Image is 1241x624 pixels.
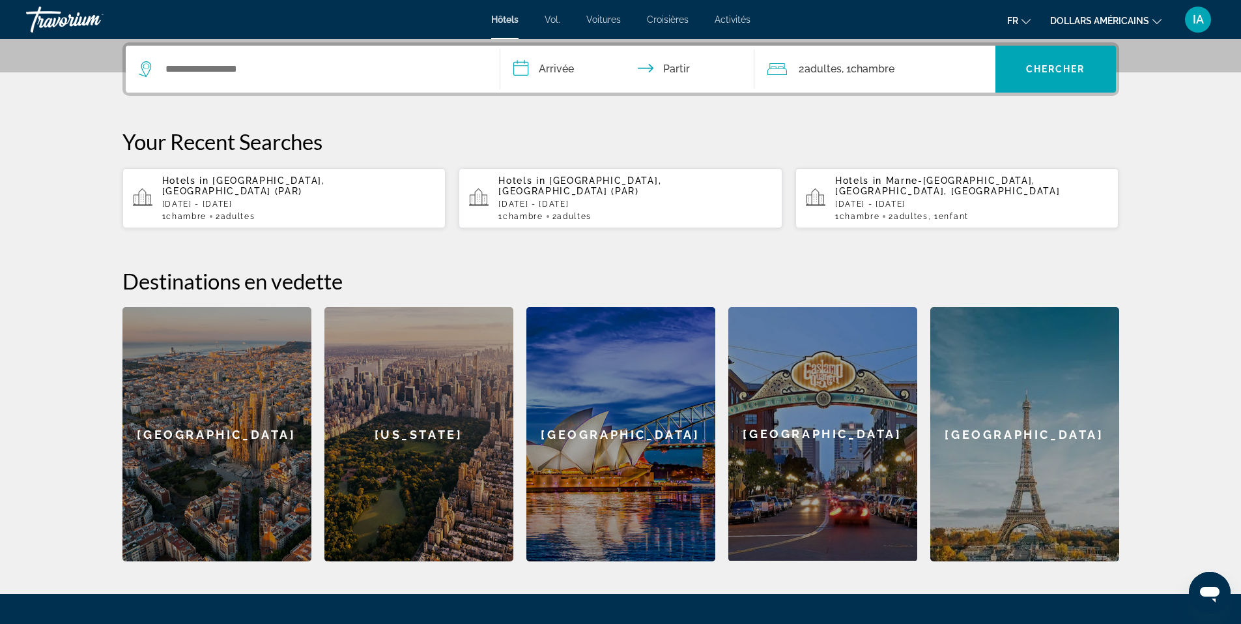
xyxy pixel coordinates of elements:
[1050,16,1149,26] font: dollars américains
[840,212,880,221] span: Chambre
[498,175,661,196] span: [GEOGRAPHIC_DATA], [GEOGRAPHIC_DATA] (PAR)
[889,212,928,221] span: 2
[500,46,754,93] button: Dates d'arrivée et de départ
[754,46,995,93] button: Voyageurs : 2 adultes, 0 enfants
[26,3,156,37] a: Travorium
[122,168,446,229] button: Hotels in [GEOGRAPHIC_DATA], [GEOGRAPHIC_DATA] (PAR)[DATE] - [DATE]1Chambre2Adultes
[930,307,1119,561] a: [GEOGRAPHIC_DATA]
[586,14,621,25] a: Voitures
[728,307,917,561] div: [GEOGRAPHIC_DATA]
[1007,11,1031,30] button: Changer de langue
[216,212,255,221] span: 2
[162,200,436,209] p: [DATE] - [DATE]
[324,307,513,561] a: [US_STATE]
[503,212,543,221] span: Chambre
[491,14,519,25] a: Hôtels
[221,212,255,221] span: Adultes
[715,14,750,25] a: Activités
[728,307,917,561] a: [GEOGRAPHIC_DATA]
[1189,572,1231,614] iframe: Bouton de lancement de la fenêtre de messagerie
[835,200,1109,209] p: [DATE] - [DATE]
[126,46,1116,93] div: Widget de recherche
[1193,12,1204,26] font: IA
[552,212,592,221] span: 2
[162,175,325,196] span: [GEOGRAPHIC_DATA], [GEOGRAPHIC_DATA] (PAR)
[122,268,1119,294] h2: Destinations en vedette
[1181,6,1215,33] button: Menu utilisateur
[1007,16,1018,26] font: fr
[894,212,928,221] span: Adultes
[166,212,207,221] span: Chambre
[835,212,879,221] span: 1
[928,212,969,221] span: , 1
[805,63,842,75] font: adultes
[162,212,207,221] span: 1
[851,63,894,75] font: Chambre
[647,14,689,25] a: Croisières
[545,14,560,25] a: Vol.
[1050,11,1162,30] button: Changer de devise
[498,212,543,221] span: 1
[526,307,715,561] a: [GEOGRAPHIC_DATA]
[1026,64,1085,74] font: Chercher
[162,175,209,186] span: Hotels in
[842,63,851,75] font: , 1
[498,175,545,186] span: Hotels in
[835,175,1060,196] span: Marne-[GEOGRAPHIC_DATA], [GEOGRAPHIC_DATA], [GEOGRAPHIC_DATA]
[995,46,1116,93] button: Chercher
[799,63,805,75] font: 2
[122,128,1119,155] p: Your Recent Searches
[835,175,882,186] span: Hotels in
[557,212,592,221] span: Adultes
[459,168,782,229] button: Hotels in [GEOGRAPHIC_DATA], [GEOGRAPHIC_DATA] (PAR)[DATE] - [DATE]1Chambre2Adultes
[122,307,311,561] a: [GEOGRAPHIC_DATA]
[795,168,1119,229] button: Hotels in Marne-[GEOGRAPHIC_DATA], [GEOGRAPHIC_DATA], [GEOGRAPHIC_DATA][DATE] - [DATE]1Chambre2Ad...
[939,212,969,221] span: Enfant
[498,200,772,209] p: [DATE] - [DATE]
